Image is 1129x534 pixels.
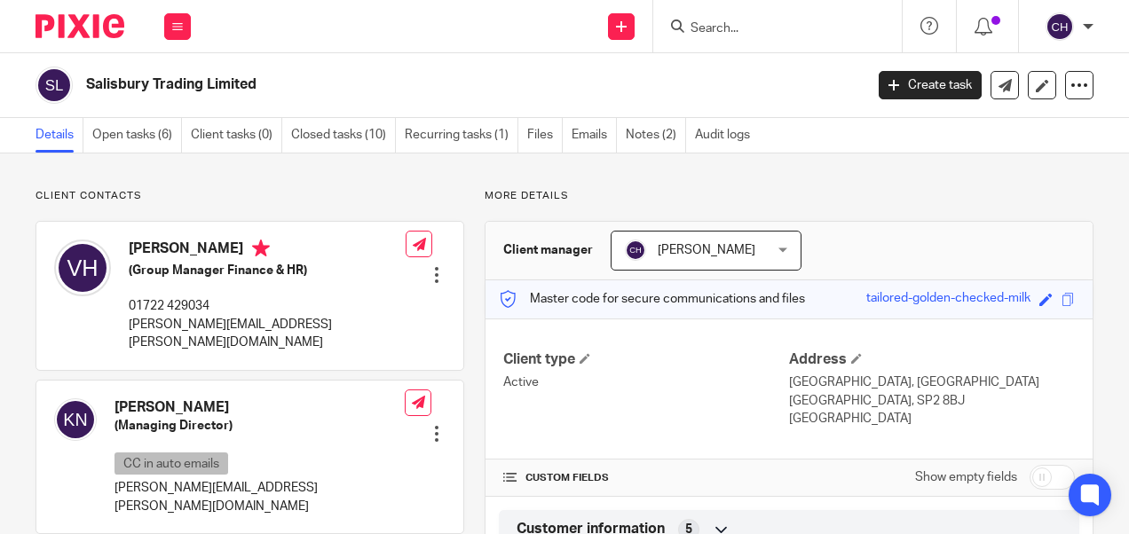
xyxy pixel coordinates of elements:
img: svg%3E [36,67,73,104]
h3: Client manager [503,241,593,259]
p: More details [485,189,1093,203]
img: svg%3E [54,240,111,296]
img: svg%3E [625,240,646,261]
a: Open tasks (6) [92,118,182,153]
h4: CUSTOM FIELDS [503,471,789,485]
p: Master code for secure communications and files [499,290,805,308]
span: [PERSON_NAME] [658,244,755,256]
p: 01722 429034 [129,297,406,315]
p: [GEOGRAPHIC_DATA], [GEOGRAPHIC_DATA] [789,373,1075,391]
p: CC in auto emails [114,452,228,475]
img: svg%3E [1046,12,1074,41]
p: Active [503,373,789,391]
a: Client tasks (0) [191,118,282,153]
a: Create task [879,71,982,99]
h2: Salisbury Trading Limited [86,75,699,94]
h4: [PERSON_NAME] [114,398,405,417]
a: Notes (2) [626,118,686,153]
p: [GEOGRAPHIC_DATA], SP2 8BJ [789,392,1075,410]
a: Emails [572,118,617,153]
a: Closed tasks (10) [291,118,396,153]
a: Details [36,118,83,153]
a: Files [527,118,563,153]
div: tailored-golden-checked-milk [866,289,1030,310]
h5: (Managing Director) [114,417,405,435]
p: [PERSON_NAME][EMAIL_ADDRESS][PERSON_NAME][DOMAIN_NAME] [129,316,406,352]
img: Pixie [36,14,124,38]
h4: Client type [503,350,789,369]
label: Show empty fields [915,468,1017,486]
h4: Address [789,350,1075,369]
h4: [PERSON_NAME] [129,240,406,262]
h5: (Group Manager Finance & HR) [129,262,406,279]
a: Recurring tasks (1) [405,118,518,153]
p: [GEOGRAPHIC_DATA] [789,410,1075,428]
p: [PERSON_NAME][EMAIL_ADDRESS][PERSON_NAME][DOMAIN_NAME] [114,479,405,515]
p: Client contacts [36,189,464,203]
i: Primary [252,240,270,257]
a: Audit logs [695,118,759,153]
img: svg%3E [54,398,97,441]
input: Search [689,21,849,37]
